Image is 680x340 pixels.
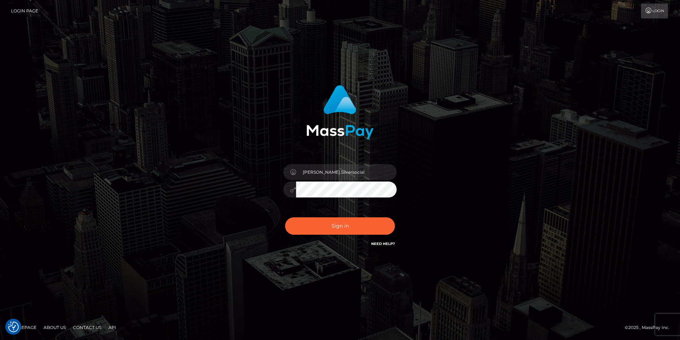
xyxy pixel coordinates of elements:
[106,322,119,333] a: API
[41,322,69,333] a: About Us
[296,164,397,180] input: Username...
[11,4,38,18] a: Login Page
[8,322,19,332] button: Consent Preferences
[306,85,374,139] img: MassPay Login
[371,241,395,246] a: Need Help?
[8,322,19,332] img: Revisit consent button
[625,324,675,331] div: © 2025 , MassPay Inc.
[8,322,39,333] a: Homepage
[70,322,104,333] a: Contact Us
[641,4,668,18] a: Login
[285,217,395,235] button: Sign in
